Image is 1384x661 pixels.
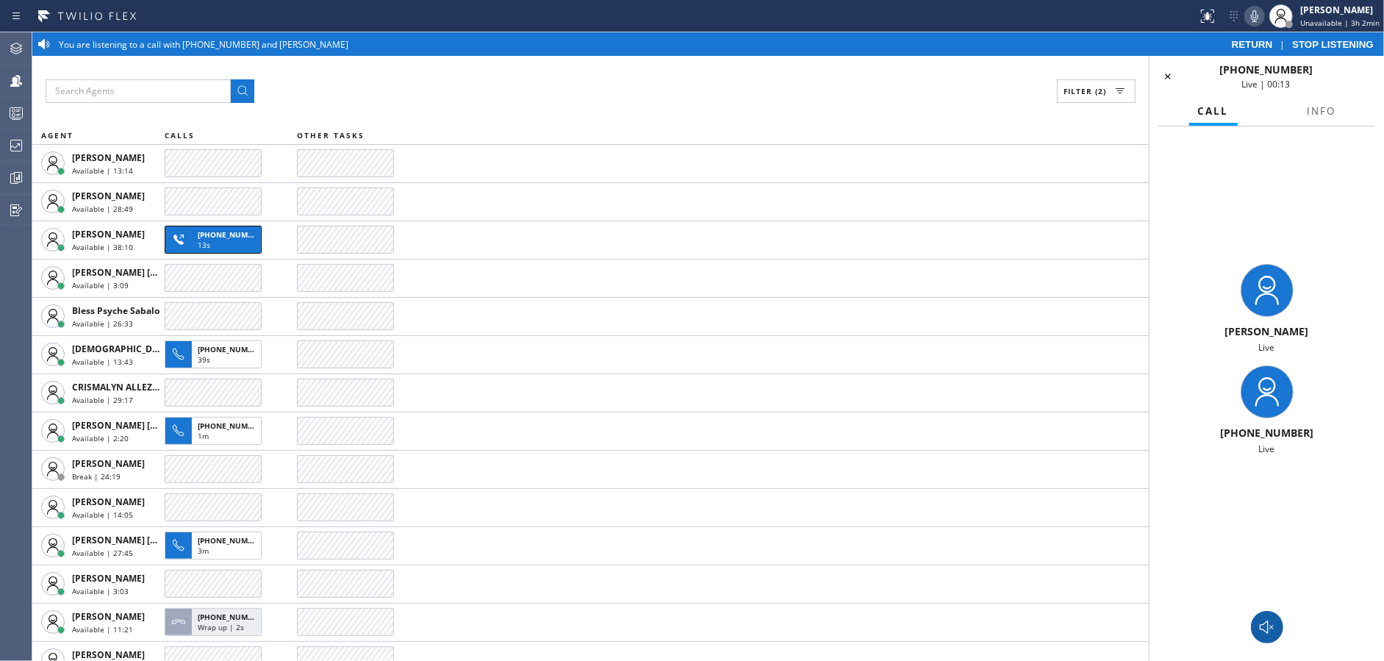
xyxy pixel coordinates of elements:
span: Available | 3:09 [72,280,129,290]
span: CRISMALYN ALLEZER [72,381,163,393]
span: Info [1308,104,1336,118]
input: Search Agents [46,79,231,103]
span: [PERSON_NAME] [72,496,145,508]
button: [PHONE_NUMBER]39s [165,336,266,373]
span: Wrap up | 2s [198,622,244,632]
span: Available | 28:49 [72,204,133,214]
button: STOP LISTENING [1285,38,1381,51]
span: Bless Psyche Sabalo [72,304,159,317]
span: Available | 13:43 [72,357,133,367]
span: RETURN [1232,39,1273,50]
span: [PERSON_NAME] [72,649,145,661]
span: [PERSON_NAME] [72,228,145,240]
span: [DEMOGRAPHIC_DATA][PERSON_NAME] [72,343,245,355]
span: Available | 2:20 [72,433,129,443]
button: Monitor Call [1251,611,1283,643]
button: [PHONE_NUMBER]Wrap up | 2s [165,604,266,640]
span: [PERSON_NAME] [PERSON_NAME] [72,534,220,546]
span: [PERSON_NAME] [PERSON_NAME] [72,266,220,279]
span: 3m [198,546,209,556]
span: 39s [198,354,210,365]
span: Available | 3:03 [72,586,129,596]
span: Live [1259,341,1275,354]
div: [PERSON_NAME] [1155,324,1378,338]
span: [PHONE_NUMBER] [198,535,265,546]
span: [PHONE_NUMBER] [198,344,265,354]
span: Available | 11:21 [72,624,133,635]
div: | [1225,38,1381,51]
button: RETURN [1225,38,1280,51]
button: [PHONE_NUMBER]13s [165,221,266,258]
span: AGENT [41,130,73,140]
span: Available | 29:17 [72,395,133,405]
span: Call [1198,104,1229,118]
span: Available | 26:33 [72,318,133,329]
span: [PHONE_NUMBER] [1219,62,1313,76]
span: CALLS [165,130,195,140]
span: Available | 14:05 [72,510,133,520]
button: Filter (2) [1057,79,1136,103]
span: [PHONE_NUMBER] [198,612,265,622]
span: [PERSON_NAME] [72,610,145,623]
span: Filter (2) [1064,86,1106,96]
span: Unavailable | 3h 2min [1300,18,1380,28]
span: [PHONE_NUMBER] [198,421,265,431]
span: You are listening to a call with [PHONE_NUMBER] and [PERSON_NAME] [59,38,348,51]
span: [PERSON_NAME] [72,190,145,202]
span: [PERSON_NAME] [PERSON_NAME] [72,419,220,432]
span: Live [1259,443,1275,455]
span: [PHONE_NUMBER] [198,229,265,240]
button: [PHONE_NUMBER]3m [165,527,266,564]
button: Mute [1244,6,1265,26]
span: Break | 24:19 [72,471,121,482]
span: STOP LISTENING [1292,39,1374,50]
div: [PERSON_NAME] [1300,4,1380,16]
span: 1m [198,431,209,441]
span: 13s [198,240,210,250]
span: Available | 38:10 [72,242,133,252]
span: [PERSON_NAME] [72,572,145,585]
span: Live | 00:13 [1242,78,1291,90]
span: Available | 27:45 [72,548,133,558]
button: Info [1299,97,1345,126]
button: Call [1189,97,1238,126]
span: Available | 13:14 [72,165,133,176]
button: [PHONE_NUMBER]1m [165,412,266,449]
span: [PERSON_NAME] [72,457,145,470]
span: [PHONE_NUMBER] [1220,426,1313,440]
span: [PERSON_NAME] [72,151,145,164]
span: OTHER TASKS [297,130,365,140]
